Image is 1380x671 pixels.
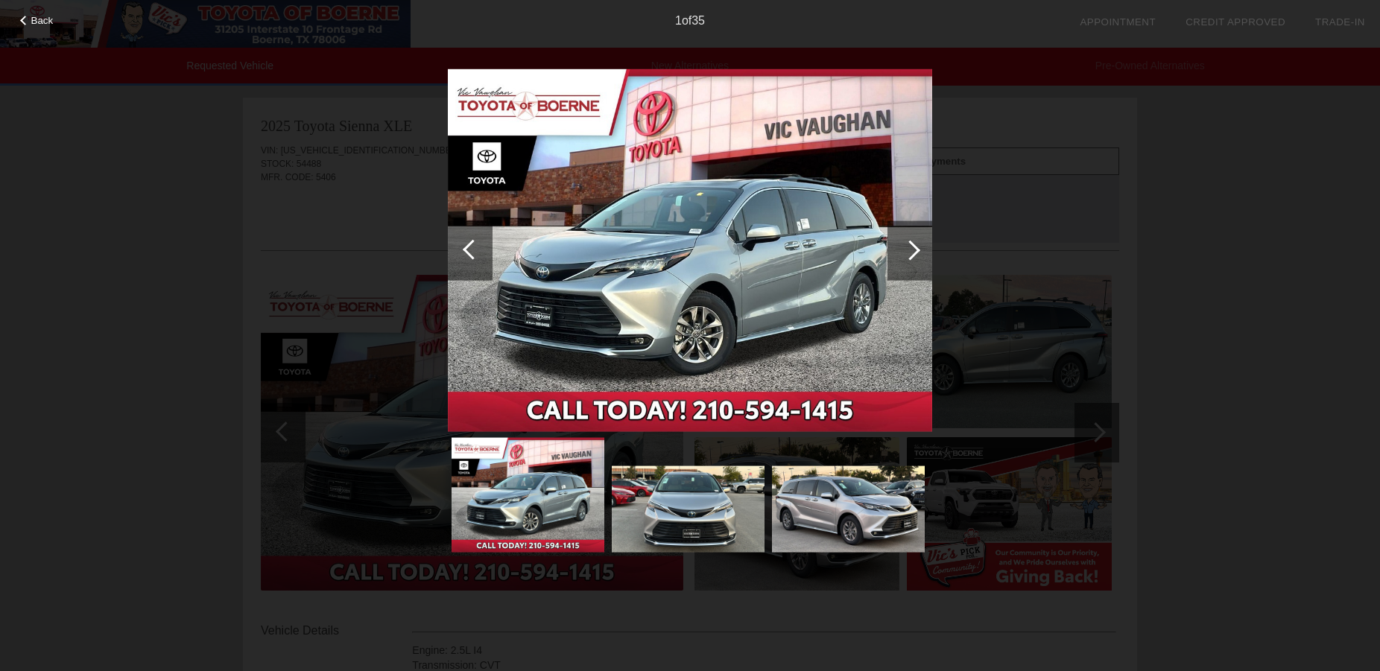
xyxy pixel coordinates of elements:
span: Back [31,15,54,26]
a: Trade-In [1315,16,1365,28]
img: image.aspx [772,466,925,552]
img: image.aspx [448,69,932,432]
a: Credit Approved [1186,16,1285,28]
a: Appointment [1080,16,1156,28]
span: 35 [691,14,705,27]
img: image.aspx [452,438,604,553]
span: 1 [675,14,682,27]
img: image.aspx [612,466,765,552]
